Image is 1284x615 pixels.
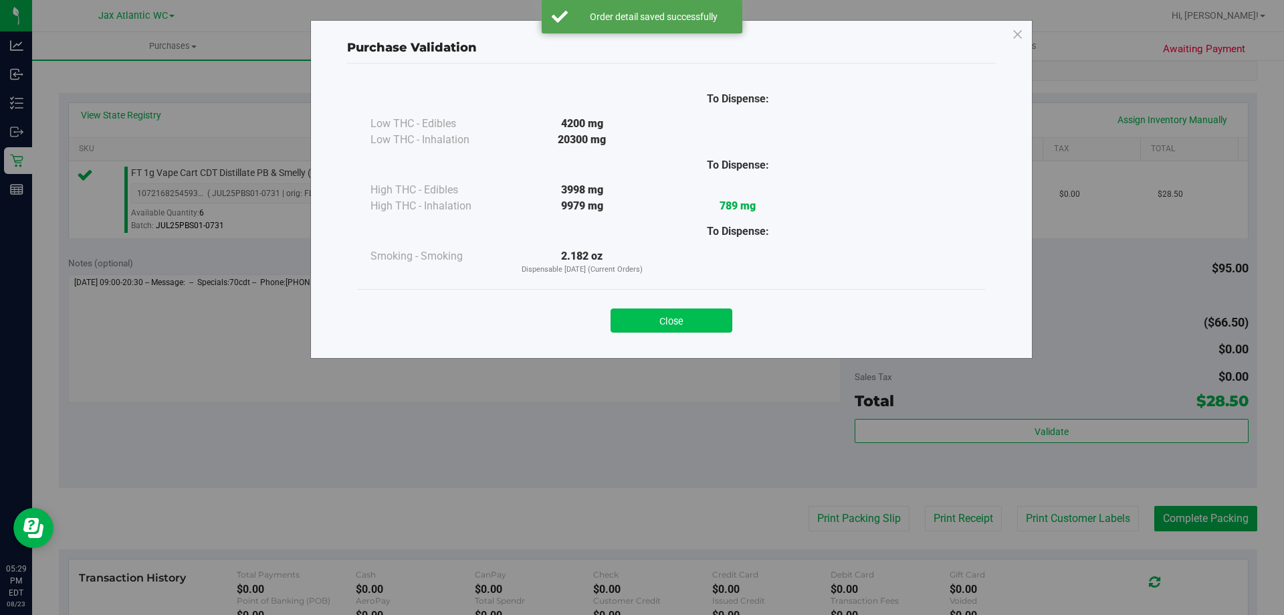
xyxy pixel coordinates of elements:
div: Order detail saved successfully [575,10,732,23]
div: 4200 mg [504,116,660,132]
div: Low THC - Inhalation [370,132,504,148]
iframe: Resource center [13,508,53,548]
button: Close [611,309,732,333]
div: High THC - Edibles [370,182,504,198]
div: 3998 mg [504,182,660,198]
div: To Dispense: [660,157,816,173]
div: 20300 mg [504,132,660,148]
div: Smoking - Smoking [370,248,504,264]
span: Purchase Validation [347,40,477,55]
div: 9979 mg [504,198,660,214]
strong: 789 mg [720,199,756,212]
div: 2.182 oz [504,248,660,276]
p: Dispensable [DATE] (Current Orders) [504,264,660,276]
div: To Dispense: [660,91,816,107]
div: Low THC - Edibles [370,116,504,132]
div: High THC - Inhalation [370,198,504,214]
div: To Dispense: [660,224,816,240]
